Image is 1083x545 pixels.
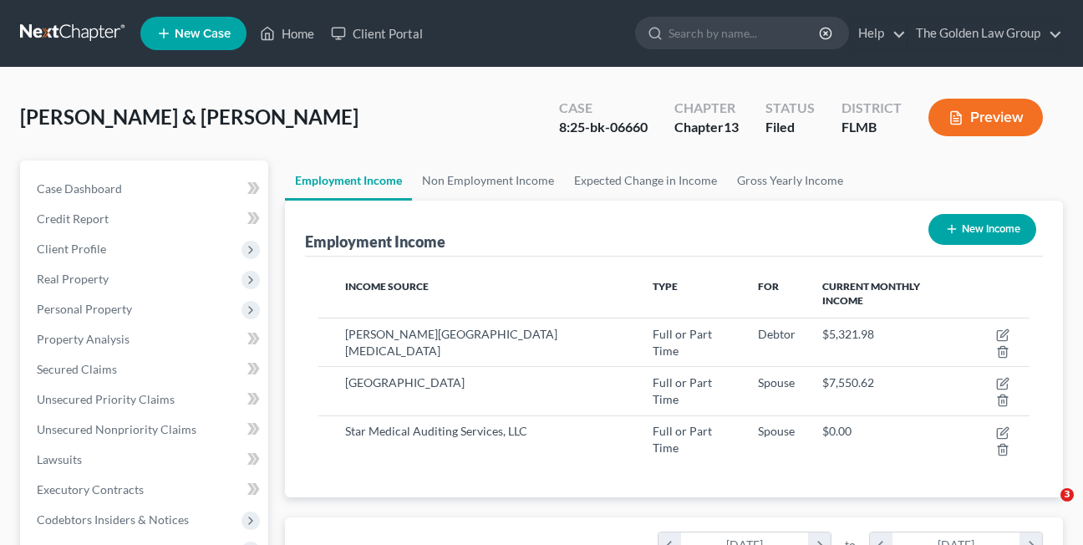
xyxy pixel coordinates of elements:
[345,280,429,293] span: Income Source
[727,160,853,201] a: Gross Yearly Income
[822,424,852,438] span: $0.00
[345,375,465,390] span: [GEOGRAPHIC_DATA]
[20,104,358,129] span: [PERSON_NAME] & [PERSON_NAME]
[37,211,109,226] span: Credit Report
[559,99,648,118] div: Case
[765,99,815,118] div: Status
[23,445,268,475] a: Lawsuits
[724,119,739,135] span: 13
[345,327,557,358] span: [PERSON_NAME][GEOGRAPHIC_DATA][MEDICAL_DATA]
[37,332,130,346] span: Property Analysis
[841,118,902,137] div: FLMB
[323,18,431,48] a: Client Portal
[765,118,815,137] div: Filed
[252,18,323,48] a: Home
[822,280,920,307] span: Current Monthly Income
[23,324,268,354] a: Property Analysis
[285,160,412,201] a: Employment Income
[1060,488,1074,502] span: 3
[37,422,196,436] span: Unsecured Nonpriority Claims
[928,99,1043,136] button: Preview
[758,327,796,341] span: Debtor
[674,118,739,137] div: Chapter
[908,18,1062,48] a: The Golden Law Group
[758,375,795,390] span: Spouse
[1026,488,1066,528] iframe: Intercom live chat
[653,375,712,406] span: Full or Part Time
[674,99,739,118] div: Chapter
[653,327,712,358] span: Full or Part Time
[23,204,268,234] a: Credit Report
[564,160,727,201] a: Expected Change in Income
[305,232,445,252] div: Employment Income
[23,475,268,505] a: Executory Contracts
[559,118,648,137] div: 8:25-bk-06660
[822,375,874,390] span: $7,550.62
[841,99,902,118] div: District
[37,242,106,256] span: Client Profile
[23,174,268,204] a: Case Dashboard
[653,424,712,455] span: Full or Part Time
[23,354,268,385] a: Secured Claims
[653,280,678,293] span: Type
[37,181,122,196] span: Case Dashboard
[822,327,874,341] span: $5,321.98
[669,18,821,48] input: Search by name...
[175,28,231,40] span: New Case
[37,482,144,497] span: Executory Contracts
[758,280,779,293] span: For
[37,512,189,527] span: Codebtors Insiders & Notices
[37,272,109,286] span: Real Property
[758,424,795,438] span: Spouse
[345,424,527,438] span: Star Medical Auditing Services, LLC
[37,452,82,466] span: Lawsuits
[23,415,268,445] a: Unsecured Nonpriority Claims
[928,214,1036,245] button: New Income
[23,385,268,415] a: Unsecured Priority Claims
[37,302,132,316] span: Personal Property
[850,18,906,48] a: Help
[412,160,564,201] a: Non Employment Income
[37,362,117,376] span: Secured Claims
[37,392,175,406] span: Unsecured Priority Claims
